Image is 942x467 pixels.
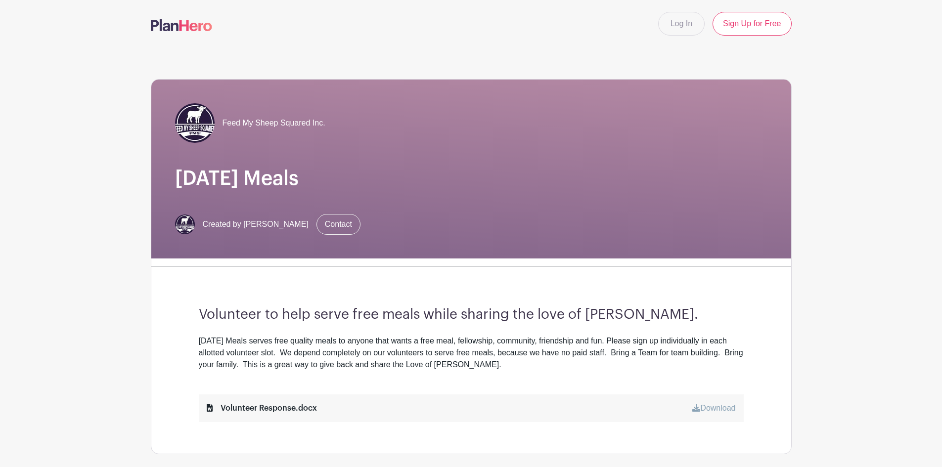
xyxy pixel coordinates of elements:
[207,402,317,414] div: Volunteer Response.docx
[223,117,325,129] span: Feed My Sheep Squared Inc.
[175,103,215,143] img: Logo.JPG
[175,167,767,190] h1: [DATE] Meals
[713,12,791,36] a: Sign Up for Free
[316,214,360,235] a: Contact
[175,214,195,234] img: Logo.JPG
[658,12,705,36] a: Log In
[199,335,744,371] div: [DATE] Meals serves free quality meals to anyone that wants a free meal, fellowship, community, f...
[203,218,309,230] span: Created by [PERSON_NAME]
[692,404,735,412] a: Download
[151,19,212,31] img: logo-507f7623f17ff9eddc593b1ce0a138ce2505c220e1c5a4e2b4648c50719b7d32.svg
[199,306,744,323] h3: Volunteer to help serve free meals while sharing the love of [PERSON_NAME].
